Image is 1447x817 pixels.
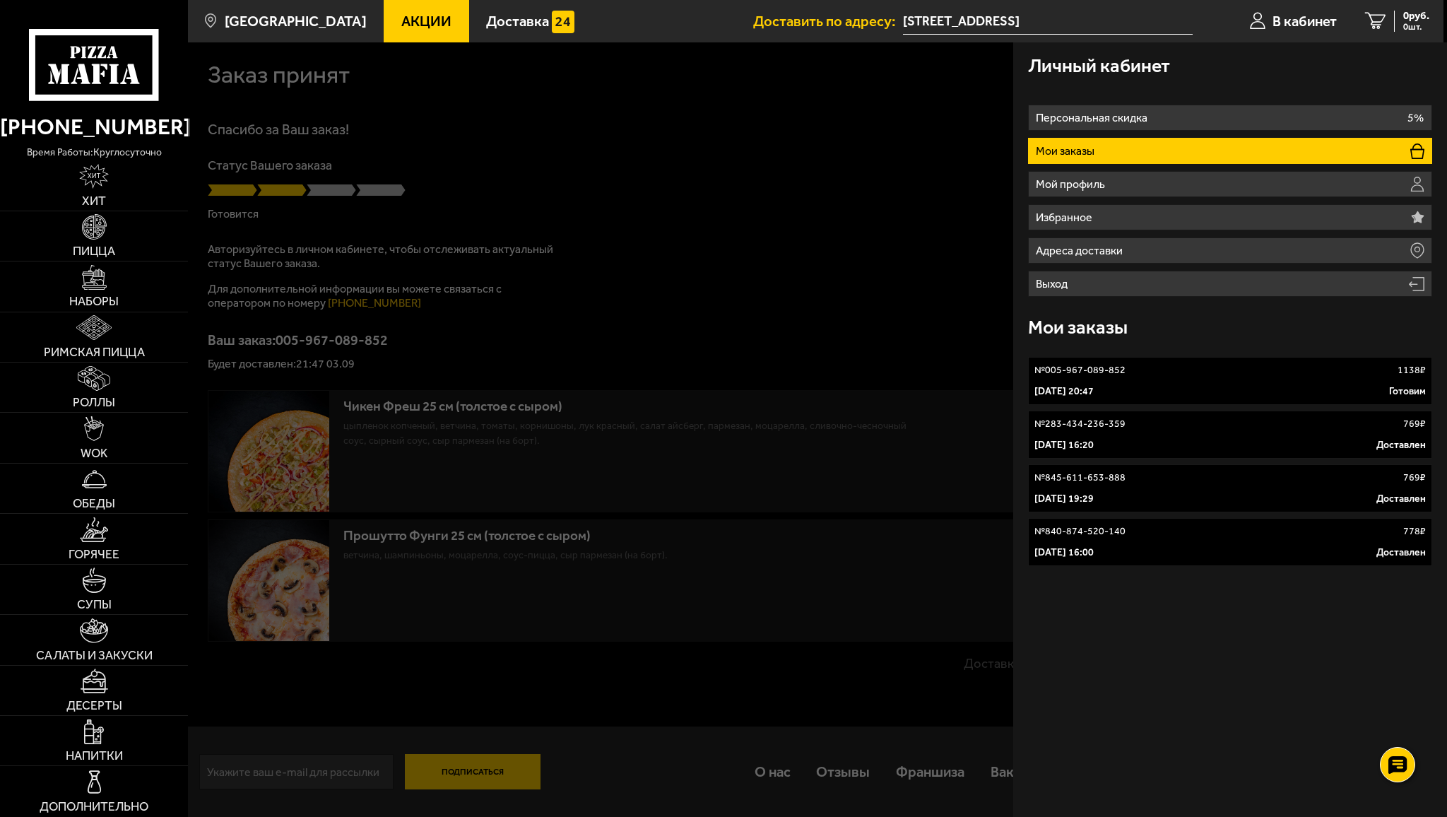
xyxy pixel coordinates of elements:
p: Выход [1036,278,1071,290]
p: Доставлен [1376,546,1426,560]
span: Римская пицца [44,346,145,358]
h3: Мои заказы [1028,318,1128,337]
span: Напитки [66,750,123,762]
p: [DATE] 16:20 [1034,438,1094,452]
p: Доставлен [1376,492,1426,506]
a: №845-611-653-888769₽[DATE] 19:29Доставлен [1028,464,1432,512]
a: №005-967-089-8521138₽[DATE] 20:47Готовим [1028,357,1432,405]
p: № 283-434-236-359 [1034,417,1126,431]
p: Персональная скидка [1036,112,1151,124]
span: Дополнительно [40,801,148,813]
input: Ваш адрес доставки [903,8,1193,35]
p: [DATE] 19:29 [1034,492,1094,506]
p: Мои заказы [1036,146,1098,157]
img: 15daf4d41897b9f0e9f617042186c801.svg [552,11,574,33]
p: 1138 ₽ [1398,363,1426,377]
p: [DATE] 16:00 [1034,546,1094,560]
span: WOK [81,447,107,459]
span: Акции [401,14,451,28]
span: 0 шт. [1403,23,1429,32]
p: Готовим [1389,384,1426,399]
p: 5% [1407,112,1424,124]
span: Хит [82,195,106,207]
p: Доставлен [1376,438,1426,452]
h3: Личный кабинет [1028,57,1170,76]
span: Горячее [69,548,119,560]
span: Пицца [73,245,115,257]
p: Избранное [1036,212,1096,223]
span: В кабинет [1272,14,1337,28]
span: Доставка [486,14,549,28]
p: Мой профиль [1036,179,1109,190]
p: № 845-611-653-888 [1034,471,1126,485]
p: Адреса доставки [1036,245,1126,257]
span: Наборы [69,295,119,307]
span: [GEOGRAPHIC_DATA] [225,14,367,28]
span: Супы [77,599,112,611]
span: Обеды [73,498,115,510]
p: 769 ₽ [1403,471,1426,485]
p: 769 ₽ [1403,417,1426,431]
span: Доставить по адресу: [753,14,903,28]
span: 0 руб. [1403,11,1429,21]
p: [DATE] 20:47 [1034,384,1094,399]
span: Салаты и закуски [36,650,153,662]
p: № 005-967-089-852 [1034,363,1126,377]
span: Десерты [66,700,122,712]
span: Роллы [73,396,115,408]
a: №283-434-236-359769₽[DATE] 16:20Доставлен [1028,411,1432,459]
p: 778 ₽ [1403,524,1426,539]
p: № 840-874-520-140 [1034,524,1126,539]
a: №840-874-520-140778₽[DATE] 16:00Доставлен [1028,518,1432,566]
